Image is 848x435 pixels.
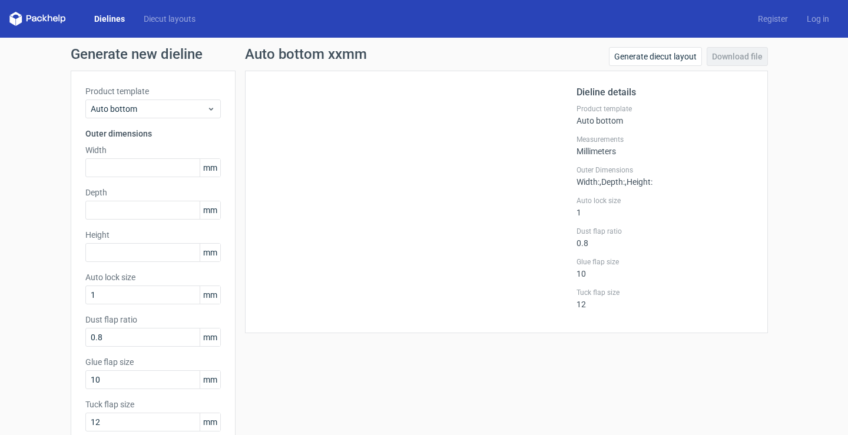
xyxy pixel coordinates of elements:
span: mm [200,328,220,346]
h1: Auto bottom xxmm [245,47,367,61]
label: Glue flap size [577,257,753,267]
div: Millimeters [577,135,753,156]
div: 1 [577,196,753,217]
span: mm [200,159,220,177]
label: Measurements [577,135,753,144]
span: mm [200,286,220,304]
div: Auto bottom [577,104,753,125]
h2: Dieline details [577,85,753,99]
span: mm [200,371,220,388]
span: , Depth : [599,177,625,187]
span: , Height : [625,177,652,187]
div: 10 [577,257,753,278]
span: mm [200,201,220,219]
label: Product template [85,85,221,97]
label: Dust flap ratio [85,314,221,326]
a: Register [748,13,797,25]
label: Height [85,229,221,241]
h1: Generate new dieline [71,47,777,61]
a: Dielines [85,13,134,25]
a: Generate diecut layout [609,47,702,66]
a: Diecut layouts [134,13,205,25]
label: Glue flap size [85,356,221,368]
div: 12 [577,288,753,309]
label: Dust flap ratio [577,227,753,236]
label: Outer Dimensions [577,165,753,175]
label: Auto lock size [85,271,221,283]
span: Auto bottom [91,103,207,115]
div: 0.8 [577,227,753,248]
span: Width : [577,177,599,187]
label: Product template [577,104,753,114]
span: mm [200,244,220,261]
label: Depth [85,187,221,198]
label: Tuck flap size [85,399,221,410]
label: Width [85,144,221,156]
a: Log in [797,13,839,25]
span: mm [200,413,220,431]
label: Tuck flap size [577,288,753,297]
h3: Outer dimensions [85,128,221,140]
label: Auto lock size [577,196,753,205]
